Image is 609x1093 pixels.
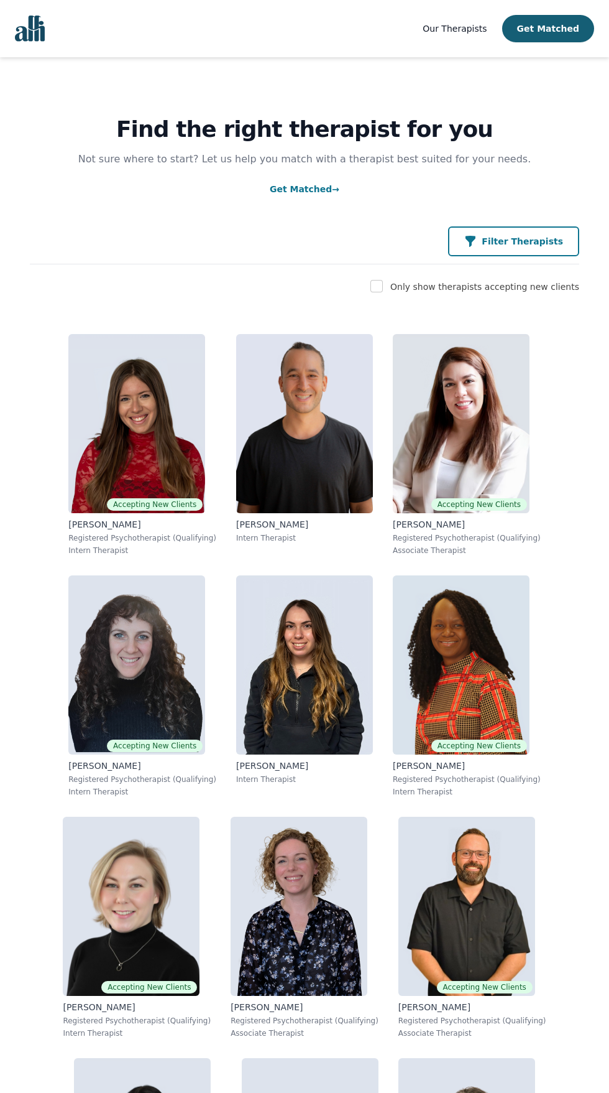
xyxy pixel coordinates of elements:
[107,498,203,511] span: Accepting New Clients
[236,774,373,784] p: Intern Therapist
[398,817,535,996] img: Josh_Cadieux
[68,546,216,556] p: Intern Therapist
[68,575,205,755] img: Shira_Blake
[383,565,551,807] a: Grace_NyamweyaAccepting New Clients[PERSON_NAME]Registered Psychotherapist (Qualifying)Intern The...
[393,546,541,556] p: Associate Therapist
[437,981,533,993] span: Accepting New Clients
[68,787,216,797] p: Intern Therapist
[398,1001,546,1013] p: [PERSON_NAME]
[236,334,373,513] img: Kavon_Banejad
[101,981,197,993] span: Accepting New Clients
[448,226,579,256] button: Filter Therapists
[66,152,543,167] p: Not sure where to start? Let us help you match with a therapist best suited for your needs.
[393,533,541,543] p: Registered Psychotherapist (Qualifying)
[431,740,527,752] span: Accepting New Clients
[393,334,529,513] img: Ava_Pouyandeh
[236,760,373,772] p: [PERSON_NAME]
[502,15,594,42] button: Get Matched
[226,565,383,807] a: Mariangela_Servello[PERSON_NAME]Intern Therapist
[63,1016,211,1026] p: Registered Psychotherapist (Qualifying)
[63,1028,211,1038] p: Intern Therapist
[53,807,221,1048] a: Jocelyn_CrawfordAccepting New Clients[PERSON_NAME]Registered Psychotherapist (Qualifying)Intern T...
[30,117,579,142] h1: Find the right therapist for you
[63,1001,211,1013] p: [PERSON_NAME]
[231,817,367,996] img: Catherine_Robbe
[388,807,556,1048] a: Josh_CadieuxAccepting New Clients[PERSON_NAME]Registered Psychotherapist (Qualifying)Associate Th...
[393,787,541,797] p: Intern Therapist
[236,518,373,531] p: [PERSON_NAME]
[68,533,216,543] p: Registered Psychotherapist (Qualifying)
[423,24,487,34] span: Our Therapists
[383,324,551,565] a: Ava_PouyandehAccepting New Clients[PERSON_NAME]Registered Psychotherapist (Qualifying)Associate T...
[15,16,45,42] img: alli logo
[332,184,339,194] span: →
[68,774,216,784] p: Registered Psychotherapist (Qualifying)
[236,533,373,543] p: Intern Therapist
[393,575,529,755] img: Grace_Nyamweya
[423,21,487,36] a: Our Therapists
[390,282,579,292] label: Only show therapists accepting new clients
[58,565,226,807] a: Shira_BlakeAccepting New Clients[PERSON_NAME]Registered Psychotherapist (Qualifying)Intern Therapist
[107,740,203,752] span: Accepting New Clients
[398,1028,546,1038] p: Associate Therapist
[68,518,216,531] p: [PERSON_NAME]
[58,324,226,565] a: Alisha_LevineAccepting New Clients[PERSON_NAME]Registered Psychotherapist (Qualifying)Intern Ther...
[431,498,527,511] span: Accepting New Clients
[398,1016,546,1026] p: Registered Psychotherapist (Qualifying)
[231,1001,378,1013] p: [PERSON_NAME]
[393,760,541,772] p: [PERSON_NAME]
[270,184,339,194] a: Get Matched
[236,575,373,755] img: Mariangela_Servello
[68,760,216,772] p: [PERSON_NAME]
[393,518,541,531] p: [PERSON_NAME]
[393,774,541,784] p: Registered Psychotherapist (Qualifying)
[482,235,563,248] p: Filter Therapists
[68,334,205,513] img: Alisha_Levine
[221,807,388,1048] a: Catherine_Robbe[PERSON_NAME]Registered Psychotherapist (Qualifying)Associate Therapist
[231,1016,378,1026] p: Registered Psychotherapist (Qualifying)
[226,324,383,565] a: Kavon_Banejad[PERSON_NAME]Intern Therapist
[231,1028,378,1038] p: Associate Therapist
[63,817,199,996] img: Jocelyn_Crawford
